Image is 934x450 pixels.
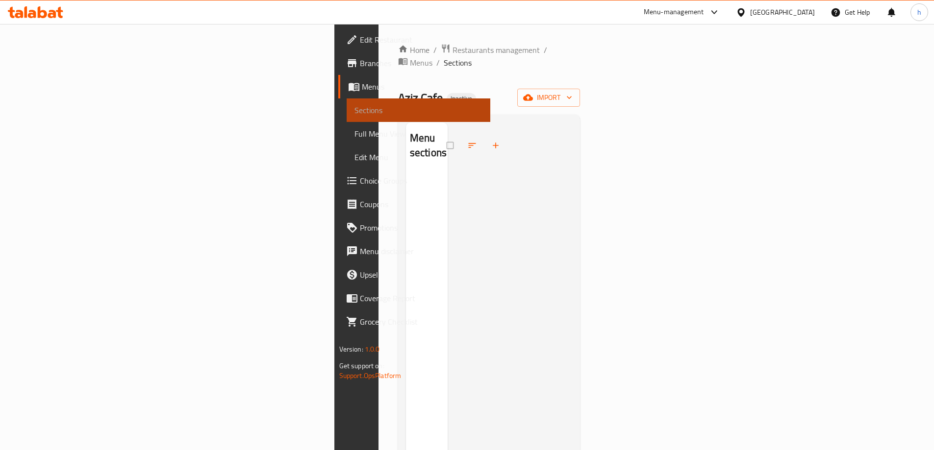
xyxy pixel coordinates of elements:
[338,192,490,216] a: Coupons
[347,122,490,145] a: Full Menu View
[338,51,490,75] a: Branches
[338,239,490,263] a: Menu disclaimer
[338,286,490,310] a: Coverage Report
[354,151,482,163] span: Edit Menu
[354,128,482,140] span: Full Menu View
[362,81,482,93] span: Menus
[360,292,482,304] span: Coverage Report
[917,7,921,18] span: h
[360,175,482,187] span: Choice Groups
[354,104,482,116] span: Sections
[544,44,547,56] li: /
[338,263,490,286] a: Upsell
[365,343,380,355] span: 1.0.0
[485,135,508,156] button: Add section
[441,44,540,56] a: Restaurants management
[360,245,482,257] span: Menu disclaimer
[750,7,815,18] div: [GEOGRAPHIC_DATA]
[525,92,572,104] span: import
[339,359,384,372] span: Get support on:
[360,316,482,328] span: Grocery Checklist
[360,34,482,46] span: Edit Restaurant
[338,310,490,333] a: Grocery Checklist
[360,222,482,234] span: Promotions
[360,57,482,69] span: Branches
[406,169,448,177] nav: Menu sections
[338,169,490,192] a: Choice Groups
[338,28,490,51] a: Edit Restaurant
[339,369,402,382] a: Support.OpsPlatform
[338,216,490,239] a: Promotions
[360,269,482,281] span: Upsell
[453,44,540,56] span: Restaurants management
[347,145,490,169] a: Edit Menu
[339,343,363,355] span: Version:
[644,6,704,18] div: Menu-management
[347,98,490,122] a: Sections
[338,75,490,98] a: Menus
[517,89,580,107] button: import
[360,198,482,210] span: Coupons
